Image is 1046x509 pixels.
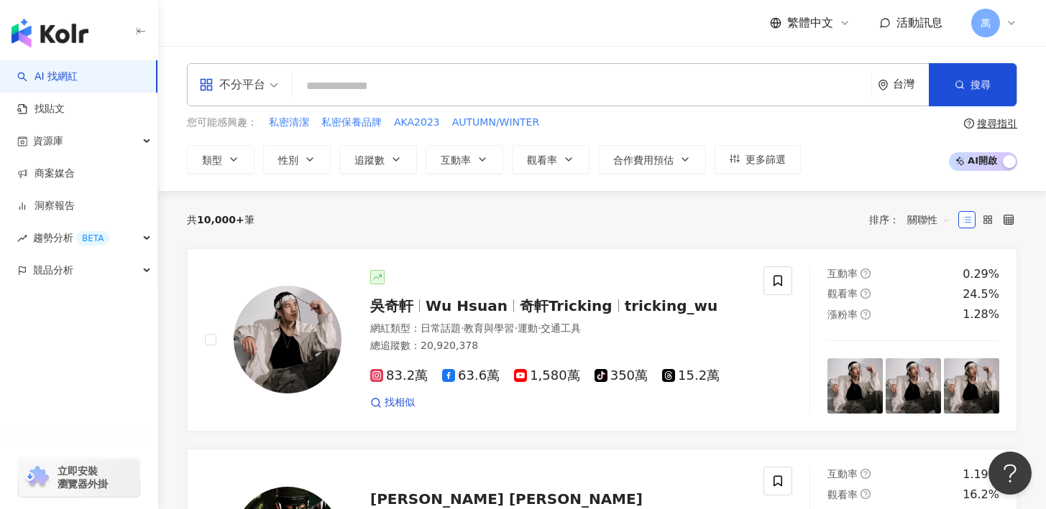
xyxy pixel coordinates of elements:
span: · [514,322,517,334]
span: question-circle [964,118,974,129]
span: 互動率 [827,468,858,480]
span: 立即安裝 瀏覽器外掛 [58,464,108,490]
span: 性別 [278,154,298,166]
img: post-image [886,358,941,414]
div: 總追蹤數 ： 20,920,378 [370,339,746,353]
span: question-circle [861,289,871,299]
span: Wu Hsuan [426,297,508,314]
span: tricking_wu [625,297,718,314]
img: chrome extension [23,466,51,489]
span: 教育與學習 [464,322,514,334]
span: [PERSON_NAME] [PERSON_NAME] [370,490,643,508]
img: post-image [944,358,999,414]
div: 不分平台 [199,73,265,96]
div: 網紅類型 ： [370,322,746,336]
span: 活動訊息 [896,16,942,29]
div: 0.29% [963,266,999,282]
span: 83.2萬 [370,368,428,383]
span: 您可能感興趣： [187,116,257,130]
span: 合作費用預估 [613,154,674,166]
span: 吳奇軒 [370,297,413,314]
span: 追蹤數 [354,154,385,166]
div: 1.28% [963,307,999,322]
span: 類型 [202,154,222,166]
div: 24.5% [963,286,999,302]
button: 私密保養品牌 [321,115,382,131]
div: 排序： [869,208,958,231]
span: 私密清潔 [269,116,309,130]
button: 類型 [187,145,254,174]
button: AUTUMN/WINTER [451,115,540,131]
span: 互動率 [827,268,858,279]
span: 奇軒Tricking [520,297,613,314]
button: 追蹤數 [339,145,417,174]
span: 競品分析 [33,254,73,286]
span: 觀看率 [527,154,557,166]
span: AUTUMN/WINTER [452,116,539,130]
span: 交通工具 [541,322,581,334]
span: 互動率 [441,154,471,166]
span: 關聯性 [907,208,950,231]
span: 趨勢分析 [33,222,109,254]
span: 找相似 [385,396,415,410]
button: 私密清潔 [268,115,310,131]
span: 繁體中文 [787,15,833,31]
a: 找貼文 [17,102,65,116]
a: 商案媒合 [17,167,75,181]
span: 私密保養品牌 [321,116,382,130]
span: environment [878,80,889,90]
iframe: Help Scout Beacon - Open [988,452,1032,495]
button: 搜尋 [929,63,1017,106]
span: · [461,322,464,334]
span: 觀看率 [827,288,858,299]
img: post-image [827,358,883,414]
span: 萬 [981,15,991,31]
a: KOL Avatar吳奇軒Wu Hsuan奇軒Trickingtricking_wu網紅類型：日常話題·教育與學習·運動·交通工具總追蹤數：20,920,37883.2萬63.6萬1,580萬3... [187,248,1017,431]
span: question-circle [861,469,871,479]
span: appstore [199,78,214,92]
span: 日常話題 [421,322,461,334]
span: question-circle [861,309,871,319]
span: 10,000+ [197,214,244,225]
span: 350萬 [595,368,648,383]
button: 觀看率 [512,145,589,174]
button: AKA2023 [393,115,441,131]
button: 合作費用預估 [598,145,706,174]
span: · [538,322,541,334]
div: 16.2% [963,487,999,503]
a: searchAI 找網紅 [17,70,78,84]
button: 更多篩選 [715,145,801,174]
span: rise [17,233,27,243]
a: 找相似 [370,396,415,410]
a: chrome extension立即安裝 瀏覽器外掛 [19,458,139,497]
span: 運動 [518,322,538,334]
a: 洞察報告 [17,199,75,213]
span: 1,580萬 [514,368,580,383]
span: question-circle [861,268,871,279]
span: 15.2萬 [662,368,720,383]
span: question-circle [861,489,871,499]
button: 互動率 [426,145,503,174]
span: 更多篩選 [745,154,786,165]
span: 63.6萬 [442,368,500,383]
img: KOL Avatar [234,286,341,393]
img: logo [12,19,88,47]
button: 性別 [263,145,331,174]
div: 搜尋指引 [977,118,1017,129]
div: 1.19% [963,467,999,482]
span: 漲粉率 [827,309,858,320]
span: AKA2023 [394,116,440,130]
div: 台灣 [893,78,929,90]
div: 共 筆 [187,214,254,225]
div: BETA [76,231,109,246]
span: 搜尋 [971,79,991,90]
span: 資源庫 [33,125,63,157]
span: 觀看率 [827,489,858,500]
